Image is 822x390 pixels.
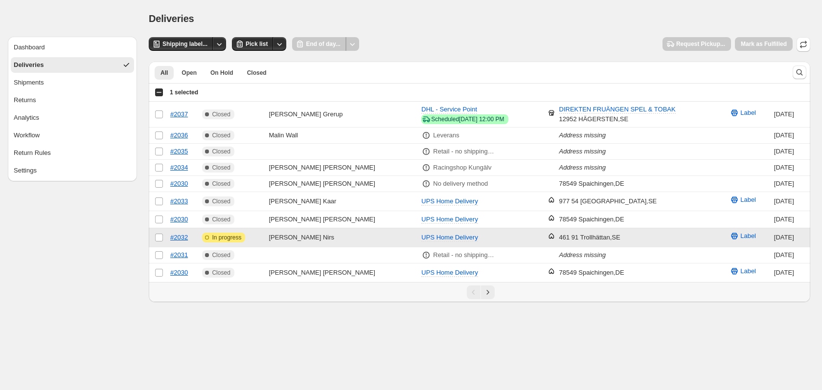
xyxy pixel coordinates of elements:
[559,164,606,171] i: Address missing
[427,176,494,192] button: No delivery method
[170,110,188,118] a: #2037
[793,65,806,79] button: Search and filter results
[724,192,762,208] button: Label
[212,164,230,172] span: Closed
[415,194,484,209] button: UPS Home Delivery
[14,113,39,123] span: Analytics
[774,148,794,155] time: Saturday, October 4, 2025 at 10:29:03 AM
[415,102,483,117] button: DHL - Service Point
[559,251,606,259] i: Address missing
[170,180,188,187] a: #2030
[740,266,756,276] span: Label
[774,234,794,241] time: Thursday, October 2, 2025 at 7:50:21 AM
[212,234,241,241] span: In progress
[559,196,657,206] div: 977 54 [GEOGRAPHIC_DATA] , SE
[433,163,491,173] p: Racingshop Kungälv
[774,180,794,187] time: Tuesday, September 30, 2025 at 2:37:01 PM
[559,215,624,224] div: 78549 Spaichingen , DE
[559,131,606,139] i: Address missing
[421,216,478,223] span: UPS Home Delivery
[266,263,418,282] td: [PERSON_NAME] [PERSON_NAME]
[149,37,213,51] button: Shipping label...
[433,179,488,189] p: No delivery method
[170,197,188,205] a: #2033
[427,160,497,175] button: Racingshop Kungälv
[170,131,188,139] a: #2036
[212,37,226,51] button: Other actions
[433,250,494,260] p: Retail - no shipping required
[433,130,459,140] p: Leverans
[14,95,36,105] span: Returns
[11,75,134,90] button: Shipments
[14,78,44,87] span: Shipments
[559,179,624,189] div: 78549 Spaichingen , DE
[11,92,134,108] button: Returns
[11,110,134,126] button: Analytics
[427,128,465,143] button: Leverans
[774,216,794,223] time: Tuesday, September 30, 2025 at 2:37:01 PM
[14,43,45,52] span: Dashboard
[11,57,134,73] button: Deliveries
[421,106,477,113] span: DHL - Service Point
[160,69,168,77] span: All
[559,148,606,155] i: Address missing
[149,282,810,302] nav: Pagination
[170,164,188,171] a: #2034
[273,37,286,51] button: Other actions
[212,148,230,155] span: Closed
[14,60,44,70] span: Deliveries
[11,145,134,161] button: Return Rules
[266,228,418,247] td: [PERSON_NAME] Nirs
[170,251,188,259] a: #2031
[559,233,620,242] div: 461 91 Trollhättan , SE
[266,128,418,144] td: Malin Wall
[247,69,267,77] span: Closed
[559,268,624,278] div: 78549 Spaichingen , DE
[212,110,230,118] span: Closed
[433,147,494,156] p: Retail - no shipping required
[210,69,233,77] span: On Hold
[774,269,794,276] time: Tuesday, September 30, 2025 at 2:37:01 PM
[724,263,762,279] button: Label
[774,131,794,139] time: Saturday, October 4, 2025 at 10:59:58 AM
[212,197,230,205] span: Closed
[481,285,495,299] button: Next
[170,216,188,223] a: #2030
[170,88,198,96] span: 1 selected
[774,110,794,118] time: Monday, October 6, 2025 at 3:17:06 PM
[182,69,197,77] span: Open
[774,197,794,205] time: Thursday, October 2, 2025 at 11:32:39 AM
[170,234,188,241] a: #2032
[11,163,134,178] button: Settings
[232,37,274,51] button: Pick list
[266,176,418,192] td: [PERSON_NAME] [PERSON_NAME]
[415,212,484,227] button: UPS Home Delivery
[11,40,134,55] button: Dashboard
[212,269,230,277] span: Closed
[427,247,500,263] button: Retail - no shipping required
[149,13,194,24] span: Deliveries
[415,230,484,245] button: UPS Home Delivery
[740,195,756,205] span: Label
[553,102,682,117] button: DIREKTEN FRUÄNGEN SPEL & TOBAK
[559,105,676,124] div: 12952 HÄGERSTEN , SE
[14,166,37,175] span: Settings
[724,228,762,244] button: Label
[740,108,756,118] span: Label
[14,130,40,140] span: Workflow
[431,115,504,123] div: Scheduled [DATE] 12:00 PM
[170,148,188,155] a: #2035
[266,192,418,211] td: [PERSON_NAME] Kaar
[427,144,500,159] button: Retail - no shipping required
[266,102,418,128] td: [PERSON_NAME] Grerup
[212,216,230,223] span: Closed
[559,106,676,114] span: DIREKTEN FRUÄNGEN SPEL & TOBAK
[724,105,762,121] button: Label
[212,180,230,188] span: Closed
[421,269,478,276] span: UPS Home Delivery
[14,148,51,158] span: Return Rules
[246,40,268,48] span: Pick list
[266,211,418,228] td: [PERSON_NAME] [PERSON_NAME]
[212,131,230,139] span: Closed
[774,251,794,259] time: Tuesday, September 30, 2025 at 6:20:37 PM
